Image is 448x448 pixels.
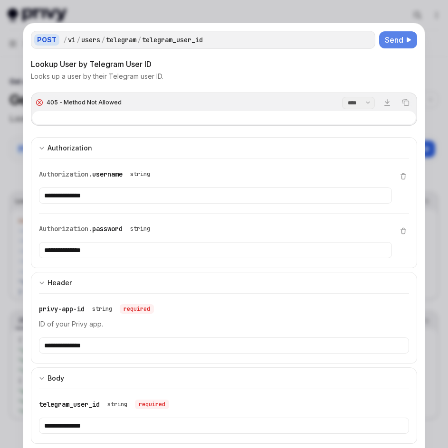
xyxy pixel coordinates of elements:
[81,35,100,45] div: users
[63,35,67,45] div: /
[39,168,154,180] div: Authorization.username
[120,304,154,314] div: required
[31,72,163,81] p: Looks up a user by their Telegram user ID.
[39,305,85,313] span: privy-app-id
[39,242,392,258] input: Enter password
[142,35,203,45] div: telegram_user_id
[39,399,169,410] div: telegram_user_id
[68,35,76,45] div: v1
[106,35,136,45] div: telegram
[34,34,59,46] div: POST
[39,223,154,234] div: Authorization.password
[39,337,409,354] input: Enter privy-app-id
[137,35,141,45] div: /
[48,142,92,154] div: Authorization
[342,97,375,109] select: Select response section
[92,224,123,233] span: password
[31,367,417,389] button: Expand input section
[39,318,409,330] p: ID of your Privy app.
[398,172,409,180] button: Delete item
[32,111,416,124] div: Response content
[48,277,72,289] div: Header
[398,227,409,234] button: Delete item
[39,224,92,233] span: Authorization.
[48,373,64,384] div: Body
[101,35,105,45] div: /
[39,418,409,434] input: Enter telegram_user_id
[385,34,403,46] span: Send
[76,35,80,45] div: /
[39,187,392,204] input: Enter username
[39,400,100,409] span: telegram_user_id
[135,400,169,409] div: required
[47,99,122,106] div: 405 - Method Not Allowed
[39,303,154,315] div: privy-app-id
[92,170,123,178] span: username
[379,31,417,48] button: Send
[381,96,394,109] a: Download response file
[400,96,412,109] button: Copy the contents from the code block
[31,58,417,70] div: Lookup User by Telegram User ID
[39,170,92,178] span: Authorization.
[31,137,417,159] button: Expand input section
[31,272,417,293] button: Expand input section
